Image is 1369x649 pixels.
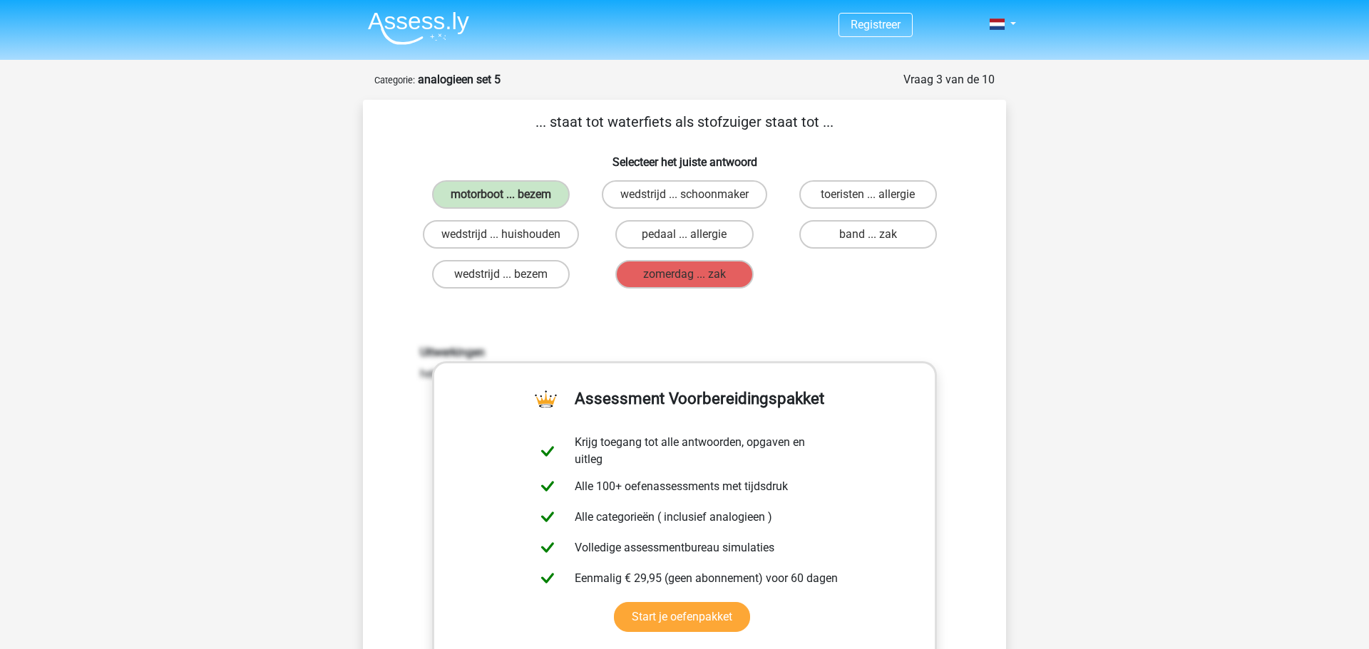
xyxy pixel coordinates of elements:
[420,346,949,359] h6: Uitwerkingen
[799,180,937,209] label: toeristen ... allergie
[851,18,901,31] a: Registreer
[386,111,983,133] p: ... staat tot waterfiets als stofzuiger staat tot ...
[615,220,753,249] label: pedaal ... allergie
[423,220,579,249] label: wedstrijd ... huishouden
[614,602,750,632] a: Start je oefenpakket
[615,260,753,289] label: zomerdag ... zak
[432,260,570,289] label: wedstrijd ... bezem
[418,73,501,86] strong: analogieen set 5
[386,144,983,169] h6: Selecteer het juiste antwoord
[799,220,937,249] label: band ... zak
[432,180,570,209] label: motorboot ... bezem
[374,75,415,85] small: Categorie:
[409,346,960,382] div: het rechterdeel is de spierkracht versie, het linkerdeel de automatische versie.
[602,180,767,209] label: wedstrijd ... schoonmaker
[368,11,469,45] img: Assessly
[903,71,995,88] div: Vraag 3 van de 10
